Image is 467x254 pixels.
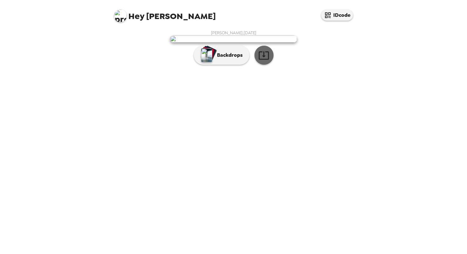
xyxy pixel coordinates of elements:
button: Backdrops [194,46,249,65]
img: profile pic [114,10,127,22]
button: IDcode [321,10,353,21]
span: Hey [128,10,144,22]
p: Backdrops [214,51,243,59]
span: [PERSON_NAME] , [DATE] [211,30,256,36]
img: user [170,36,297,42]
span: [PERSON_NAME] [114,6,216,21]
